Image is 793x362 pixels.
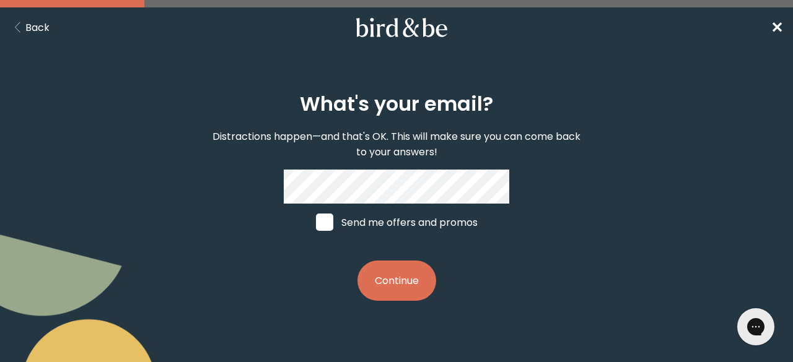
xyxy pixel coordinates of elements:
[208,129,585,160] p: Distractions happen—and that's OK. This will make sure you can come back to your answers!
[357,261,436,301] button: Continue
[771,17,783,38] a: ✕
[10,20,50,35] button: Back Button
[300,89,493,119] h2: What's your email?
[304,204,489,241] label: Send me offers and promos
[731,304,781,350] iframe: Gorgias live chat messenger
